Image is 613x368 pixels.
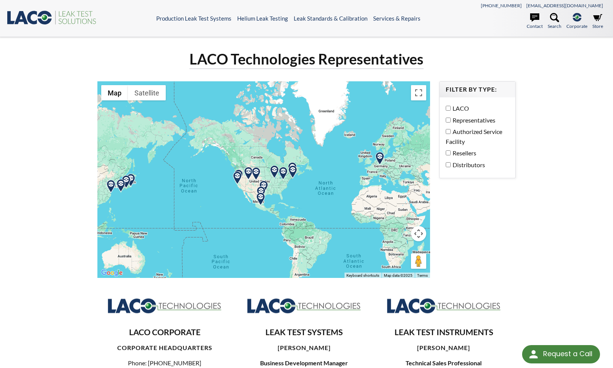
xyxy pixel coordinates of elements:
a: Open this area in Google Maps (opens a new window) [99,268,125,278]
button: Map camera controls [411,226,426,241]
a: Leak Standards & Calibration [294,15,367,22]
strong: [PERSON_NAME] [417,344,470,351]
button: Toggle fullscreen view [411,85,426,100]
input: Resellers [446,150,451,155]
a: Services & Repairs [373,15,421,22]
label: LACO [446,103,505,113]
h3: LEAK TEST SYSTEMS [243,327,366,338]
strong: [PERSON_NAME] [278,344,331,351]
button: Show satellite imagery [128,85,166,100]
div: Request a Call [522,345,600,363]
input: Authorized Service Facility [446,129,451,134]
a: Terms (opens in new tab) [417,273,428,278]
label: Representatives [446,115,505,125]
img: Google [99,268,125,278]
strong: CORPORATE HEADQUARTERS [117,344,212,351]
div: Request a Call [543,345,592,363]
img: Logo_LACO-TECH_hi-res.jpg [107,298,222,314]
strong: Business Development Manager [260,359,348,366]
h3: LACO CORPORATE [104,327,226,338]
button: Keyboard shortcuts [346,273,379,278]
label: Resellers [446,148,505,158]
a: Production Leak Test Systems [156,15,231,22]
button: Drag Pegman onto the map to open Street View [411,253,426,269]
img: round button [527,348,540,360]
a: Search [548,13,561,30]
a: [PHONE_NUMBER] [481,3,522,8]
h4: Filter by Type: [446,86,509,94]
a: Helium Leak Testing [237,15,288,22]
input: Representatives [446,118,451,123]
label: Authorized Service Facility [446,127,505,146]
input: LACO [446,106,451,111]
span: Corporate [566,23,587,30]
label: Distributors [446,160,505,170]
span: Map data ©2025 [384,273,412,278]
a: Contact [527,13,543,30]
button: Show street map [101,85,128,100]
img: Logo_LACO-TECH_hi-res.jpg [387,298,501,314]
input: Distributors [446,162,451,167]
h1: LACO Technologies Representatives [189,50,424,69]
a: [EMAIL_ADDRESS][DOMAIN_NAME] [526,3,603,8]
h3: LEAK TEST INSTRUMENTS [382,327,505,338]
img: Logo_LACO-TECH_hi-res.jpg [247,298,361,314]
a: Store [592,13,603,30]
strong: Technical Sales Professional [406,359,482,366]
